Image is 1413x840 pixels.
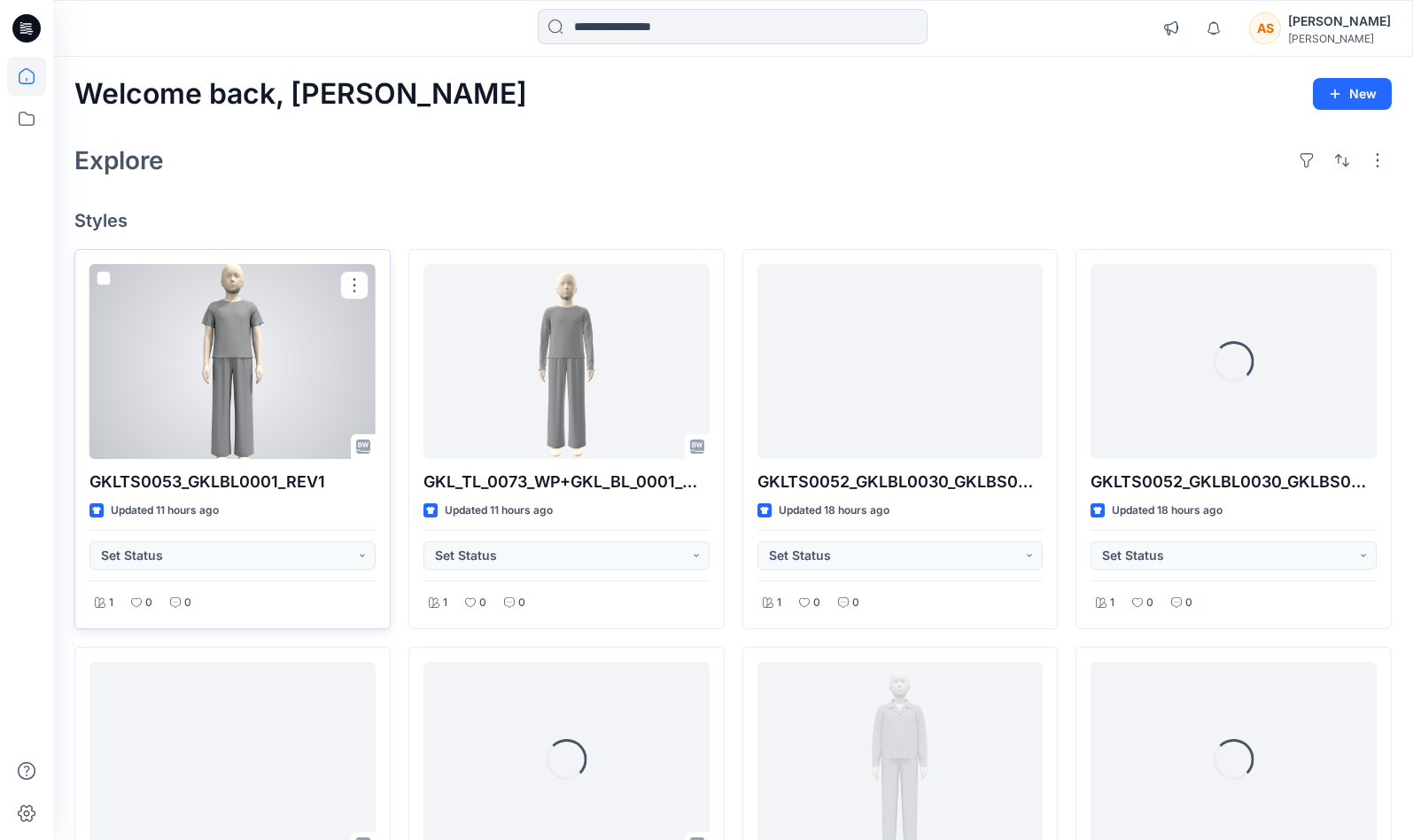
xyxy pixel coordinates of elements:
p: Updated 18 hours ago [1112,502,1223,520]
p: 0 [852,594,859,612]
h4: Styles [74,210,1392,231]
p: 1 [1110,594,1114,612]
a: GKL_TL_0073_WP+GKL_BL_0001_WP_DEV_REV2 [423,264,710,459]
div: [PERSON_NAME] [1288,32,1391,45]
h2: Explore [74,146,164,175]
div: [PERSON_NAME] [1288,11,1391,32]
div: AS [1249,12,1281,44]
p: 1 [777,594,781,612]
p: 1 [443,594,447,612]
p: Updated 11 hours ago [111,502,219,520]
h2: Welcome back, [PERSON_NAME] [74,78,527,111]
a: GKLTS0053_GKLBL0001_REV1 [89,264,376,459]
p: 0 [813,594,820,612]
p: Updated 11 hours ago [445,502,553,520]
p: 0 [1185,594,1192,612]
p: 1 [109,594,113,612]
p: 0 [145,594,152,612]
p: 0 [518,594,525,612]
button: New [1313,78,1392,110]
p: Updated 18 hours ago [779,502,889,520]
p: 0 [184,594,191,612]
p: GKLTS0052_GKLBL0030_GKLBS0004_SHORT & TOP_REV1 [1091,470,1377,494]
p: 0 [1146,594,1153,612]
p: GKLTS0053_GKLBL0001_REV1 [89,470,376,494]
p: GKL_TL_0073_WP+GKL_BL_0001_WP_DEV_REV2 [423,470,710,494]
p: GKLTS0052_GKLBL0030_GKLBS0004_PANT & TOP_REV1 [757,470,1044,494]
p: 0 [479,594,486,612]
